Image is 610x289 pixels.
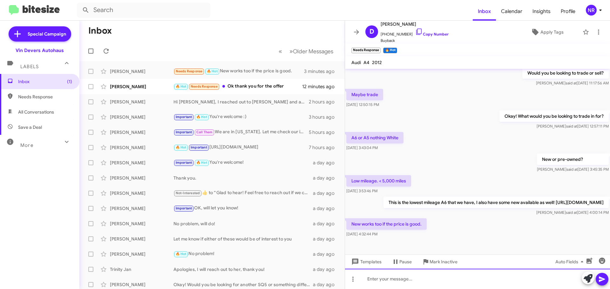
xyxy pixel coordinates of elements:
span: Labels [20,64,39,69]
span: 🔥 Hot [176,145,186,149]
div: 2 hours ago [309,99,340,105]
span: All Conversations [18,109,54,115]
div: 3 hours ago [309,114,340,120]
button: Pause [387,256,417,267]
span: Auto Fields [555,256,586,267]
div: a day ago [313,175,340,181]
span: Important [176,130,192,134]
div: [PERSON_NAME] [110,281,173,288]
div: [PERSON_NAME] [110,68,173,75]
div: [PERSON_NAME] [110,83,173,90]
span: Needs Response [18,94,72,100]
div: [PERSON_NAME] [110,114,173,120]
div: a day ago [313,190,340,196]
div: 5 hours ago [309,129,340,135]
span: Important [176,161,192,165]
div: a day ago [313,160,340,166]
span: [DATE] 3:43:04 PM [346,145,378,150]
span: D [369,27,374,37]
div: 3 minutes ago [304,68,340,75]
div: a day ago [313,220,340,227]
div: ​👍​ to “ Glad to hear! Feel free to reach out if we can help in the future. ” [173,189,313,197]
a: Special Campaign [9,26,71,42]
span: Special Campaign [28,31,66,37]
p: Low mileage. < 5,000 miles [346,175,411,187]
small: Needs Response [351,48,381,53]
div: [PERSON_NAME] [110,220,173,227]
span: Save a Deal [18,124,42,130]
div: No problem, will do! [173,220,313,227]
p: Would you be looking to trade or sell? [522,67,609,79]
span: Important [176,115,192,119]
span: [DATE] 4:32:44 PM [346,232,377,236]
div: You're welcome :) [173,113,309,121]
button: Auto Fields [550,256,591,267]
span: A4 [363,60,369,65]
div: Hi [PERSON_NAME], I reached out to [PERSON_NAME] and as of now, the Chrysler would not be the bes... [173,99,309,105]
div: a day ago [313,251,340,257]
div: a day ago [313,281,340,288]
button: Templates [345,256,387,267]
div: a day ago [313,266,340,273]
p: A6 or A5 nothing White [346,132,403,143]
span: [PERSON_NAME] [DATE] 3:45:35 PM [537,167,609,172]
div: Ok thank you for the offer [173,83,302,90]
span: Older Messages [293,48,333,55]
div: New works too if the price is good. [173,68,304,75]
span: [PERSON_NAME] [381,20,449,28]
div: a day ago [313,205,340,212]
span: [DATE] 3:53:46 PM [346,188,377,193]
span: [PERSON_NAME] [DATE] 11:17:56 AM [536,81,609,85]
div: OK, will let you know! [173,205,313,212]
span: Important [176,206,192,210]
div: Vin Devers Autohaus [16,47,64,54]
span: [DATE] 12:50:15 PM [346,102,379,107]
div: Trinity Jan [110,266,173,273]
p: New works too if the price is good. [346,218,427,230]
input: Search [77,3,210,18]
button: Previous [275,45,286,58]
span: Templates [350,256,382,267]
div: NR [586,5,597,16]
div: You're welcome! [173,159,313,166]
span: said at [566,210,577,215]
div: 12 minutes ago [302,83,340,90]
span: Apply Tags [540,26,564,38]
span: Mark Inactive [430,256,457,267]
div: [PERSON_NAME] [110,144,173,151]
div: [PERSON_NAME] [110,190,173,196]
span: [PERSON_NAME] [DATE] 4:00:14 PM [536,210,609,215]
div: [PERSON_NAME] [110,236,173,242]
div: a day ago [313,236,340,242]
div: [PERSON_NAME] [110,251,173,257]
span: [PERSON_NAME] [DATE] 12:57:11 PM [537,124,609,128]
button: Mark Inactive [417,256,463,267]
span: said at [566,124,577,128]
div: No problem! [173,250,313,258]
span: Audi [351,60,361,65]
span: Inbox [18,78,72,85]
a: Inbox [473,2,496,21]
small: 🔥 Hot [383,48,397,53]
p: Maybe trade [346,89,383,100]
span: « [279,47,282,55]
span: 🔥 Hot [196,161,207,165]
button: Apply Tags [514,26,579,38]
span: said at [566,81,577,85]
div: Thank you. [173,175,313,181]
div: [PERSON_NAME] [110,129,173,135]
div: [PERSON_NAME] [110,175,173,181]
div: [URL][DOMAIN_NAME] [173,144,309,151]
span: Profile [556,2,580,21]
span: Needs Response [191,84,218,89]
a: Insights [527,2,556,21]
span: More [20,142,33,148]
span: (1) [67,78,72,85]
span: Calendar [496,2,527,21]
div: [PERSON_NAME] [110,99,173,105]
span: Not-Interested [176,191,200,195]
a: Copy Number [415,32,449,36]
div: Apologies, I will reach out to her, thank you! [173,266,313,273]
div: Let me know if either of these would be of interest to you [173,236,313,242]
